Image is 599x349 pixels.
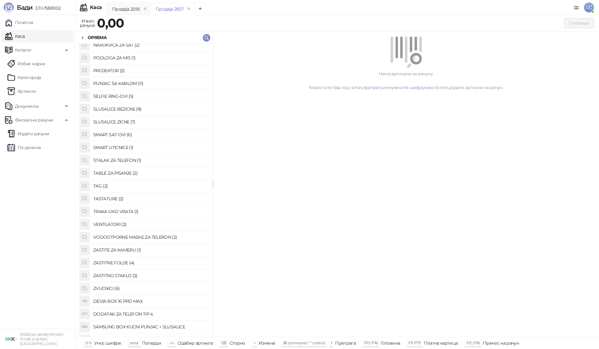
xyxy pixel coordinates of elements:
div: grid [75,44,213,337]
img: Logo [4,2,14,12]
div: Износ рачуна [79,17,96,29]
h4: VODOOTPORNE MASKE ZA TELERON (2) [93,232,208,242]
span: Фискални рачуни [15,114,53,126]
div: SBK [80,322,90,332]
a: Издати рачуни [7,127,49,140]
a: По данима [7,141,41,154]
a: унесите шифру [391,85,425,90]
h4: SLUSALICE BEZICNE (8) [93,104,208,114]
span: Документи [15,100,39,112]
div: Претрага [335,339,356,347]
h4: SMART UTICNICE (1) [93,142,208,152]
h4: PUNJAC SA KABLOM (11) [93,78,208,88]
h4: TRAKA ZA FOTOAPARAT [93,335,208,345]
span: f [331,341,332,345]
h4: TRAKA OKO VRATA (1) [93,207,208,217]
a: Робне марке [7,57,45,70]
h4: DEVIA BOX 16 PRO MAX [93,296,208,306]
div: Готовина [381,339,400,347]
h4: DODATAK ZA TELEFON TIP 4 [93,309,208,319]
a: Каса [5,30,25,42]
div: Нема артикала на рачуну. Користите бар код читач, или како бисте додали артикле на рачун. [221,70,592,91]
button: Add tab [194,2,207,15]
div: Одабир артикла [178,339,213,347]
span: enter [130,341,139,345]
span: 3.11.1-f588002 [32,5,61,11]
small: [PERSON_NAME] PR SIRIX STORE & SERVIS [GEOGRAPHIC_DATA] [20,332,63,346]
h4: PROJEKTOR (2) [93,66,208,76]
h4: ZASTITE ZA KAMERU (1) [93,245,208,255]
div: DTT [80,309,90,319]
strong: 0,00 [97,15,124,31]
h4: STALAK ZA TELEFON (1) [93,155,208,165]
button: remove [185,6,193,12]
a: Почетна [5,16,33,29]
h4: VENTILATORI (2) [93,219,208,229]
span: ⌫ [221,341,226,345]
button: Плаћање [564,18,594,28]
h4: TASTATURE (2) [93,194,208,204]
h4: TAG (2) [93,181,208,191]
div: TF [80,335,90,345]
h4: SLUSALICE ZICNE (7) [93,117,208,127]
div: Измена [259,339,275,347]
span: F12 / F18 [466,341,480,345]
span: F11 / F17 [408,341,421,345]
h4: SELFIE RING-OVI (5) [93,91,208,101]
h4: ZVUCNICI (6) [93,283,208,293]
span: ↑/↓ [169,341,174,345]
div: OPREMA [88,34,107,41]
div: Платна картица [424,339,458,347]
div: Сторно [230,339,245,347]
a: претрагу [363,85,383,90]
div: Унос шифре [94,339,121,347]
a: Категорије [7,71,41,84]
div: Продаја 2595 [112,6,140,12]
span: Каталог [15,44,32,56]
div: Пренос на рачун [483,339,519,347]
span: + [254,341,256,345]
h4: ZASTITNO STAKLO (2) [93,271,208,281]
a: ArtikliАртикли [7,85,36,97]
h4: SAMSUNG BOX KUCNI PUNJAC + SLUSALICE [93,322,208,332]
span: ⌘ command / ⌃ control [283,341,325,345]
span: F10 / F16 [364,341,377,345]
h4: PODLOGA ZA MIS (1) [93,53,208,63]
span: 0-9 [85,341,91,345]
span: Бади [17,4,32,11]
h4: SMART SAT-OVI (6) [93,130,208,140]
a: Документација [572,2,582,12]
div: Продаја 2827 [156,6,183,12]
div: Каса [90,5,102,10]
div: DB [80,296,90,306]
h4: TABLE ZA PISANJE (2) [93,168,208,178]
span: UĆ [584,2,594,12]
img: 64x64-companyLogo-cb9a1907-c9b0-4601-bb5e-5084e694c383.png [5,333,17,345]
h4: ZASTITNE FOLIJE (4) [93,258,208,268]
div: Потврди [142,339,161,347]
button: remove [141,6,149,12]
h4: NARUKVICA ZA SAT (2) [93,40,208,50]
